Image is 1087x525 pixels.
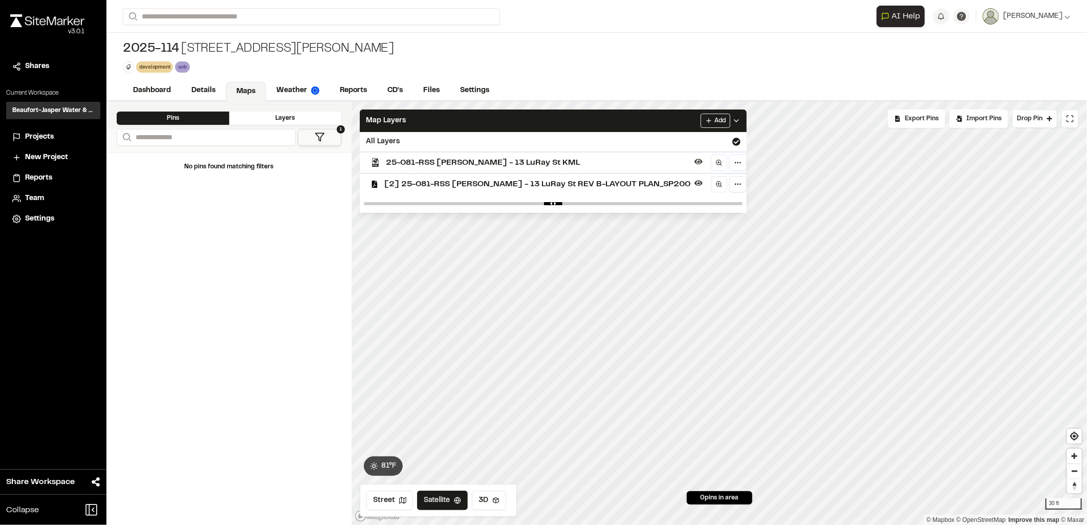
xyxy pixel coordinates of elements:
span: Settings [25,213,54,225]
a: Map feedback [1009,516,1059,523]
a: CD's [377,81,413,100]
button: Zoom in [1067,449,1082,464]
button: 1 [298,129,341,146]
button: 81°F [364,456,403,476]
a: Settings [450,81,499,100]
span: 81 ° F [381,461,397,472]
p: Current Workspace [6,89,100,98]
span: AI Help [892,10,920,23]
a: Zoom to layer [711,155,727,171]
span: Drop Pin [1017,114,1042,123]
button: Find my location [1067,429,1082,444]
div: All Layers [360,132,747,151]
button: Search [117,129,135,146]
button: Drop Pin [1012,110,1057,128]
button: Open AI Assistant [877,6,925,27]
button: Hide layer [692,156,705,168]
a: Reports [330,81,377,100]
a: Mapbox logo [355,510,400,522]
div: development [136,61,173,72]
span: Add [714,116,726,125]
span: Shares [25,61,49,72]
a: Mapbox [926,516,954,523]
span: [PERSON_NAME] [1003,11,1062,22]
button: Street [366,491,413,510]
span: Collapse [6,504,39,516]
a: New Project [12,152,94,163]
button: Hide layer [692,177,705,189]
div: [STREET_ADDRESS][PERSON_NAME] [123,41,394,57]
span: No pins found matching filters [185,164,274,169]
img: User [983,8,999,25]
a: Projects [12,132,94,143]
span: New Project [25,152,68,163]
span: [2] 25-081-RSS [PERSON_NAME] - 13 LuRay St REV B-LAYOUT PLAN_SP200 [384,178,690,190]
button: Reset bearing to north [1067,478,1082,493]
span: Projects [25,132,54,143]
div: Oh geez...please don't... [10,27,84,36]
img: precipai.png [311,86,319,95]
a: Maps [226,82,266,101]
button: Zoom out [1067,464,1082,478]
a: Settings [12,213,94,225]
a: Files [413,81,450,100]
span: Reports [25,172,52,184]
a: Reports [12,172,94,184]
div: sob [175,61,189,72]
h3: Beaufort-Jasper Water & Sewer Authority [12,106,94,115]
a: Shares [12,61,94,72]
button: 3D [472,491,506,510]
button: Add [701,114,730,128]
a: Team [12,193,94,204]
img: rebrand.png [10,14,84,27]
button: Search [123,8,141,25]
canvas: Map [352,101,1087,525]
button: [PERSON_NAME] [983,8,1071,25]
span: 2025-114 [123,41,179,57]
a: Zoom to layer [711,176,727,192]
span: 0 pins in area [700,493,738,502]
span: Map Layers [366,115,406,126]
span: Share Workspace [6,476,75,488]
a: Weather [266,81,330,100]
a: Maxar [1061,516,1084,523]
span: Import Pins [966,114,1002,123]
span: Export Pins [905,114,939,123]
img: kml_black_icon64.png [371,158,380,167]
a: Details [181,81,226,100]
button: Edit Tags [123,61,134,73]
a: OpenStreetMap [956,516,1006,523]
span: Reset bearing to north [1067,479,1082,493]
div: Import Pins into your project [949,110,1008,128]
button: Satellite [417,491,468,510]
div: No pins available to export [888,110,945,128]
span: Team [25,193,44,204]
span: 25-081-RSS [PERSON_NAME] - 13 LuRay St KML [386,157,690,169]
div: Open AI Assistant [877,6,929,27]
span: 1 [337,125,345,134]
div: 30 ft [1046,498,1082,510]
div: Pins [117,112,229,125]
a: Dashboard [123,81,181,100]
div: Layers [229,112,342,125]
